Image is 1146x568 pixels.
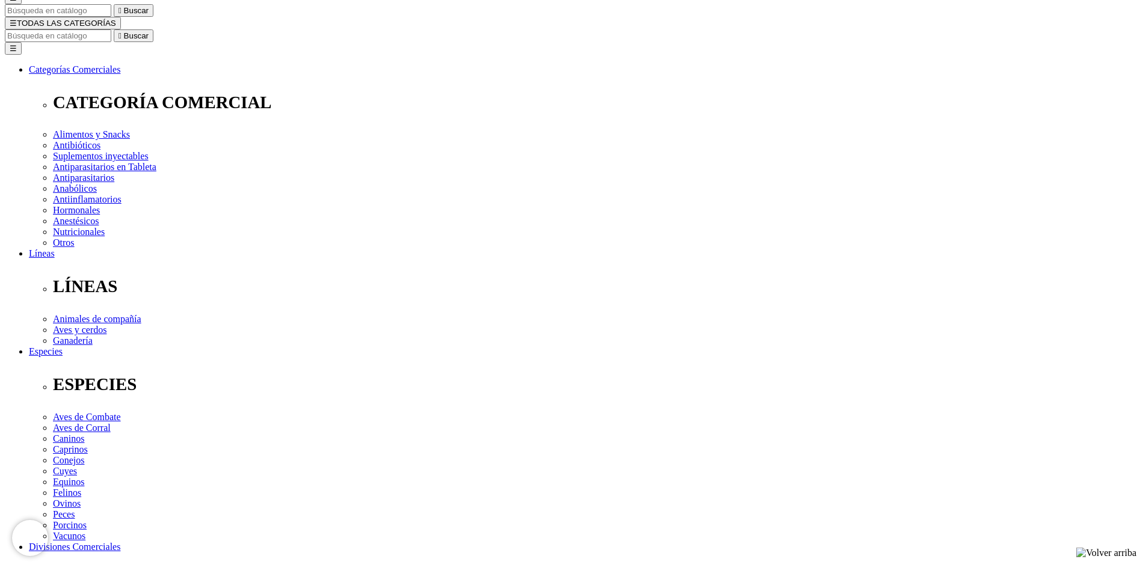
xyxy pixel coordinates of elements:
a: Vacunos [53,531,85,541]
a: Caninos [53,433,84,444]
a: Nutricionales [53,227,105,237]
a: Otros [53,237,75,248]
a: Aves de Corral [53,423,111,433]
a: Caprinos [53,444,88,454]
a: Antiparasitarios [53,173,114,183]
a: Ovinos [53,498,81,508]
input: Buscar [5,4,111,17]
a: Alimentos y Snacks [53,129,130,139]
span: Buscar [124,6,149,15]
a: Líneas [29,248,55,258]
a: Hormonales [53,205,100,215]
p: LÍNEAS [53,276,1141,296]
input: Buscar [5,29,111,42]
button:  Buscar [114,29,153,42]
a: Aves de Combate [53,412,121,422]
a: Categorías Comerciales [29,64,120,75]
a: Antibióticos [53,140,100,150]
img: Volver arriba [1076,548,1136,558]
i:  [119,6,122,15]
span: ☰ [10,19,17,28]
button:  Buscar [114,4,153,17]
i:  [119,31,122,40]
a: Conejos [53,455,84,465]
a: Anabólicos [53,183,97,194]
a: Aves y cerdos [53,325,106,335]
p: ESPECIES [53,374,1141,394]
p: CATEGORÍA COMERCIAL [53,93,1141,112]
button: ☰ [5,42,22,55]
a: Suplementos inyectables [53,151,149,161]
button: ☰TODAS LAS CATEGORÍAS [5,17,121,29]
a: Anestésicos [53,216,99,226]
span: Buscar [124,31,149,40]
a: Especies [29,346,63,356]
a: Cuyes [53,466,77,476]
a: Animales de compañía [53,314,141,324]
a: Felinos [53,487,81,498]
a: Antiinflamatorios [53,194,122,204]
a: Antiparasitarios en Tableta [53,162,156,172]
iframe: Brevo live chat [12,520,48,556]
a: Equinos [53,477,84,487]
a: Divisiones Comerciales [29,542,120,552]
a: Porcinos [53,520,87,530]
a: Ganadería [53,335,93,346]
a: Peces [53,509,75,519]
